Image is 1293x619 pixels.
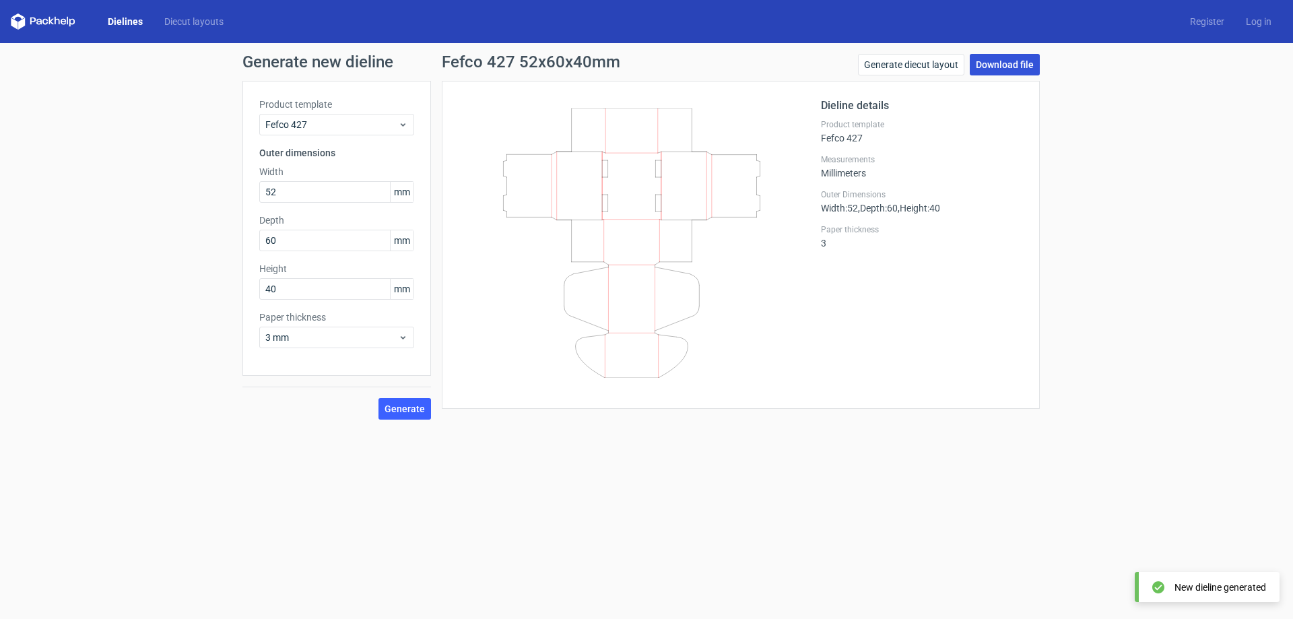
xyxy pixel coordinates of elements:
div: Fefco 427 [821,119,1023,143]
div: 3 [821,224,1023,249]
h1: Generate new dieline [242,54,1051,70]
a: Download file [970,54,1040,75]
label: Height [259,262,414,275]
h3: Outer dimensions [259,146,414,160]
span: , Height : 40 [898,203,940,214]
label: Depth [259,214,414,227]
label: Paper thickness [259,311,414,324]
h2: Dieline details [821,98,1023,114]
span: Generate [385,404,425,414]
span: Width : 52 [821,203,858,214]
label: Product template [821,119,1023,130]
span: Fefco 427 [265,118,398,131]
span: 3 mm [265,331,398,344]
h1: Fefco 427 52x60x40mm [442,54,620,70]
a: Log in [1235,15,1282,28]
label: Paper thickness [821,224,1023,235]
span: mm [390,279,413,299]
a: Dielines [97,15,154,28]
div: New dieline generated [1174,581,1266,594]
a: Diecut layouts [154,15,234,28]
span: mm [390,182,413,202]
a: Register [1179,15,1235,28]
span: , Depth : 60 [858,203,898,214]
label: Width [259,165,414,178]
label: Outer Dimensions [821,189,1023,200]
a: Generate diecut layout [858,54,964,75]
label: Product template [259,98,414,111]
span: mm [390,230,413,251]
button: Generate [378,398,431,420]
label: Measurements [821,154,1023,165]
div: Millimeters [821,154,1023,178]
